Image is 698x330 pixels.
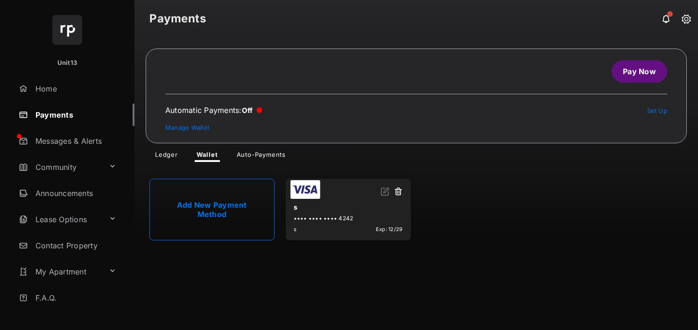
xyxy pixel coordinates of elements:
[294,215,403,222] div: •••• •••• •••• 4242
[15,130,134,152] a: Messages & Alerts
[647,107,668,114] a: Set Up
[149,179,275,240] a: Add New Payment Method
[165,124,209,131] a: Manage Wallet
[229,151,293,162] a: Auto-Payments
[294,199,403,215] div: s
[15,182,134,204] a: Announcements
[149,13,206,24] strong: Payments
[15,260,105,283] a: My Apartment
[165,105,262,115] div: Automatic Payments :
[15,77,134,100] a: Home
[381,187,390,196] img: svg+xml;base64,PHN2ZyB2aWV3Qm94PSIwIDAgMjQgMjQiIHdpZHRoPSIxNiIgaGVpZ2h0PSIxNiIgZmlsbD0ibm9uZSIgeG...
[376,226,402,232] span: Exp: 12/29
[148,151,185,162] a: Ledger
[15,156,105,178] a: Community
[15,208,105,231] a: Lease Options
[15,287,134,309] a: F.A.Q.
[189,151,226,162] a: Wallet
[242,106,253,115] span: Off
[57,58,78,68] p: Unit13
[15,104,134,126] a: Payments
[52,15,82,45] img: svg+xml;base64,PHN2ZyB4bWxucz0iaHR0cDovL3d3dy53My5vcmcvMjAwMC9zdmciIHdpZHRoPSI2NCIgaGVpZ2h0PSI2NC...
[294,226,296,232] span: s
[15,234,134,257] a: Contact Property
